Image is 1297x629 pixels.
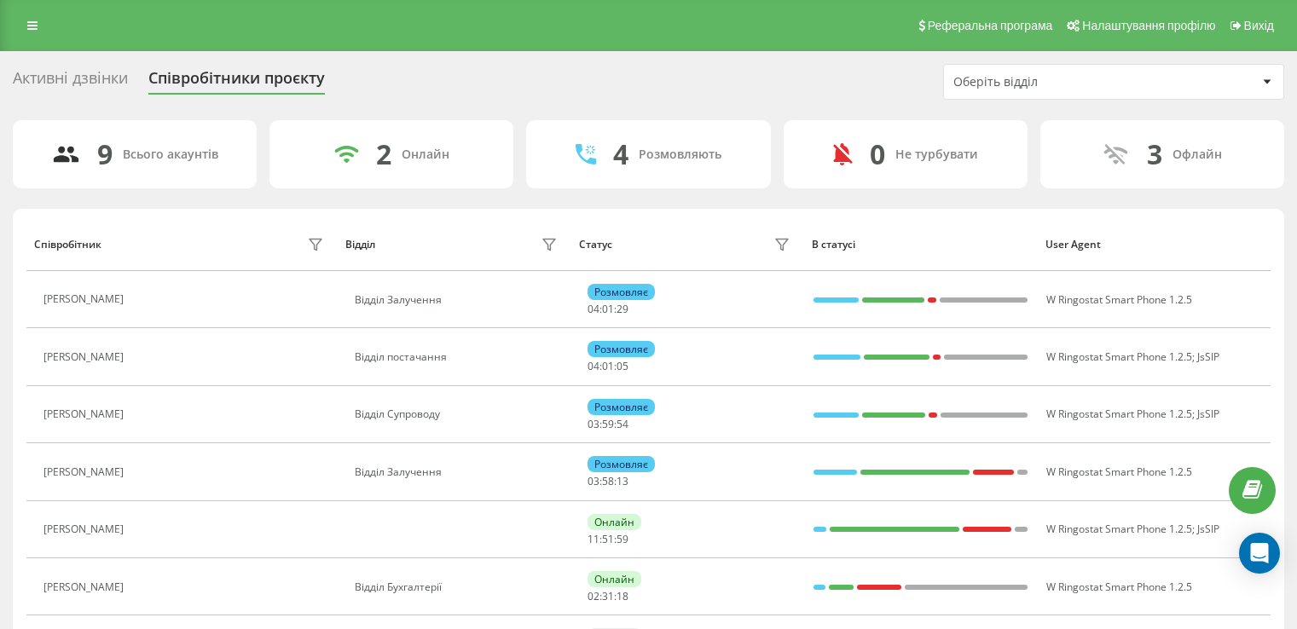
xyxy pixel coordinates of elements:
div: : : [588,361,628,372]
span: 02 [588,589,599,603]
div: : : [588,591,628,603]
span: 59 [602,417,614,431]
div: Відділ Бухгалтерії [355,581,562,593]
div: : : [588,418,628,430]
span: 54 [617,417,628,431]
span: 13 [617,474,628,488]
span: W Ringostat Smart Phone 1.2.5 [1046,349,1192,364]
div: Розмовляє [588,399,655,415]
span: 03 [588,474,599,488]
div: Відділ постачання [355,351,562,363]
div: : : [588,534,628,545]
div: [PERSON_NAME] [43,408,128,420]
span: 59 [617,532,628,546]
div: Онлайн [402,147,449,162]
span: JsSIP [1197,407,1219,421]
div: 3 [1147,138,1162,170]
div: В статусі [812,239,1029,251]
div: Онлайн [588,571,641,587]
div: Офлайн [1173,147,1222,162]
span: 51 [602,532,614,546]
div: 2 [376,138,391,170]
div: Відділ Залучення [355,466,562,478]
div: Активні дзвінки [13,69,128,95]
div: Онлайн [588,514,641,530]
div: 0 [870,138,885,170]
div: [PERSON_NAME] [43,351,128,363]
div: Розмовляє [588,284,655,300]
div: Open Intercom Messenger [1239,533,1280,574]
div: Співробітник [34,239,101,251]
span: W Ringostat Smart Phone 1.2.5 [1046,465,1192,479]
div: User Agent [1045,239,1263,251]
span: 01 [602,359,614,373]
div: Розмовляють [639,147,721,162]
span: W Ringostat Smart Phone 1.2.5 [1046,522,1192,536]
span: 03 [588,417,599,431]
span: 58 [602,474,614,488]
span: Налаштування профілю [1082,19,1215,32]
span: 11 [588,532,599,546]
span: W Ringostat Smart Phone 1.2.5 [1046,580,1192,594]
span: Реферальна програма [928,19,1053,32]
div: Розмовляє [588,341,655,357]
div: Оберіть відділ [953,75,1157,89]
span: 04 [588,302,599,316]
div: Статус [579,239,612,251]
div: : : [588,476,628,488]
span: 04 [588,359,599,373]
span: 01 [602,302,614,316]
div: Не турбувати [895,147,978,162]
span: JsSIP [1197,522,1219,536]
span: JsSIP [1197,349,1219,364]
div: [PERSON_NAME] [43,581,128,593]
div: Відділ Супроводу [355,408,562,420]
span: 05 [617,359,628,373]
div: Співробітники проєкту [148,69,325,95]
div: [PERSON_NAME] [43,523,128,535]
div: Розмовляє [588,456,655,472]
span: Вихід [1244,19,1274,32]
div: Відділ [345,239,375,251]
div: [PERSON_NAME] [43,293,128,305]
span: 31 [602,589,614,603]
span: 18 [617,589,628,603]
div: 9 [97,138,113,170]
div: 4 [613,138,628,170]
div: Відділ Залучення [355,294,562,306]
span: W Ringostat Smart Phone 1.2.5 [1046,292,1192,307]
span: 29 [617,302,628,316]
div: [PERSON_NAME] [43,466,128,478]
div: : : [588,303,628,315]
div: Всього акаунтів [123,147,218,162]
span: W Ringostat Smart Phone 1.2.5 [1046,407,1192,421]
